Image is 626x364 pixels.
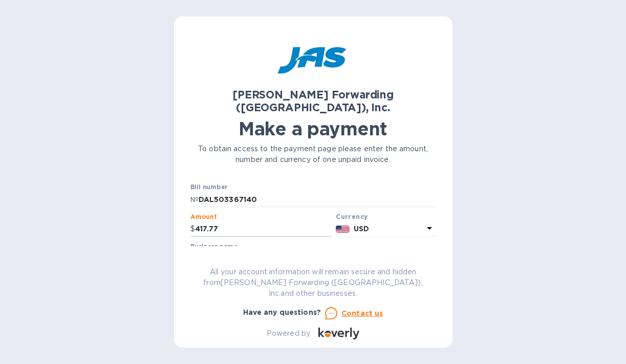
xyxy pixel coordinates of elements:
[195,221,332,237] input: 0.00
[190,185,227,191] label: Bill number
[267,328,310,339] p: Powered by
[190,144,436,165] p: To obtain access to the payment page please enter the amount, number and currency of one unpaid i...
[199,192,436,207] input: Enter bill number
[190,267,436,299] p: All your account information will remain secure and hidden from [PERSON_NAME] Forwarding ([GEOGRA...
[354,225,369,233] b: USD
[190,244,238,250] label: Business name
[232,88,394,114] b: [PERSON_NAME] Forwarding ([GEOGRAPHIC_DATA]), Inc.
[190,224,195,234] p: $
[190,118,436,139] h1: Make a payment
[336,226,350,233] img: USD
[190,214,217,220] label: Amount
[243,308,321,316] b: Have any questions?
[341,309,383,317] u: Contact us
[336,213,368,220] b: Currency
[190,194,199,205] p: №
